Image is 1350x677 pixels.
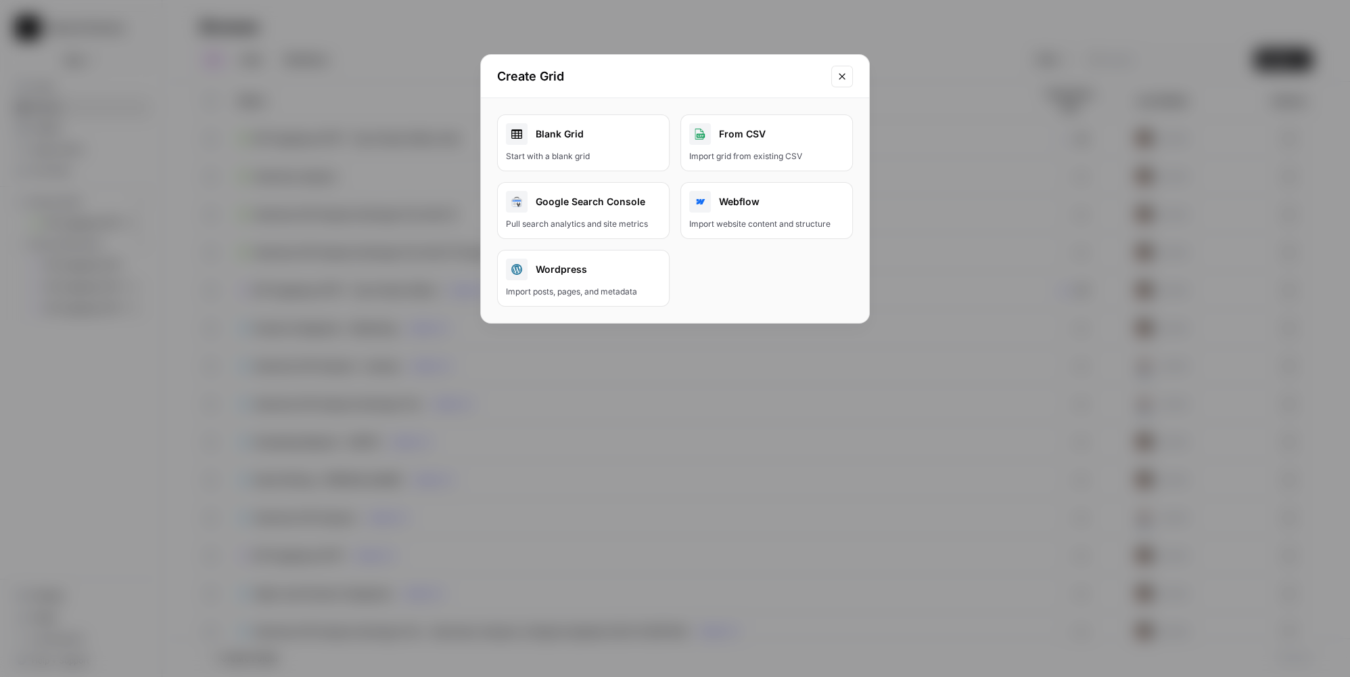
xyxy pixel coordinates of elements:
div: Wordpress [506,259,661,280]
div: Import grid from existing CSV [689,150,844,162]
div: Start with a blank grid [506,150,661,162]
button: WordpressImport posts, pages, and metadata [497,250,670,307]
div: Google Search Console [506,191,661,213]
div: Blank Grid [506,123,661,145]
div: Webflow [689,191,844,213]
div: Import posts, pages, and metadata [506,286,661,298]
div: Import website content and structure [689,218,844,230]
button: From CSVImport grid from existing CSV [680,114,853,171]
div: Pull search analytics and site metrics [506,218,661,230]
button: Close modal [831,66,853,87]
button: WebflowImport website content and structure [680,182,853,239]
button: Google Search ConsolePull search analytics and site metrics [497,182,670,239]
a: Blank GridStart with a blank grid [497,114,670,171]
div: From CSV [689,123,844,145]
h2: Create Grid [497,67,823,86]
